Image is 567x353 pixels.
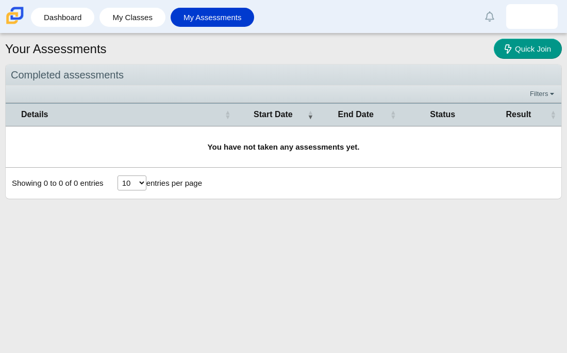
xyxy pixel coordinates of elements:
span: Result : Activate to sort [550,109,556,120]
a: My Classes [105,8,160,27]
label: entries per page [146,179,202,187]
a: Filters [527,89,559,99]
a: Quick Join [494,39,562,59]
span: Result [489,109,548,120]
div: Completed assessments [6,65,561,86]
a: rashawn.smith.DQNSKt [506,4,558,29]
span: End Date : Activate to sort [390,109,396,120]
span: Quick Join [515,44,551,53]
span: Status [407,109,479,120]
h1: Your Assessments [5,40,107,58]
img: Carmen School of Science & Technology [4,5,26,26]
a: Carmen School of Science & Technology [4,19,26,28]
img: rashawn.smith.DQNSKt [524,8,540,25]
b: You have not taken any assessments yet. [208,142,360,151]
span: End Date [324,109,388,120]
div: Showing 0 to 0 of 0 entries [6,168,104,199]
span: Details [21,109,223,120]
a: My Assessments [176,8,249,27]
span: Start Date [241,109,305,120]
a: Dashboard [36,8,89,27]
span: Start Date : Activate to remove sorting [307,109,313,120]
a: Alerts [478,5,501,28]
span: Details : Activate to sort [225,109,231,120]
